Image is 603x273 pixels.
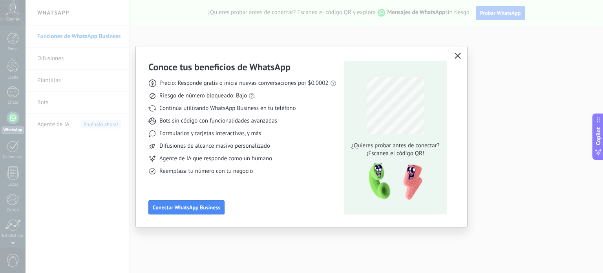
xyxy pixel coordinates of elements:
[148,61,291,73] h3: Conoce tus beneficios de WhatsApp
[159,142,270,150] span: Difusiones de alcance masivo personalizado
[159,92,247,100] span: Riesgo de número bloqueado: Bajo
[159,104,296,112] span: Continúa utilizando WhatsApp Business en tu teléfono
[362,161,424,203] img: qr-pic-1x.png
[159,155,272,163] span: Agente de IA que responde como un humano
[349,150,442,158] span: ¡Escanea el código QR!
[349,142,442,150] span: ¿Quieres probar antes de conectar?
[159,167,253,175] span: Reemplaza tu número con tu negocio
[153,205,220,210] span: Conectar WhatsApp Business
[594,127,602,145] span: Copilot
[148,200,225,214] button: Conectar WhatsApp Business
[159,79,329,87] span: Precio: Responde gratis o inicia nuevas conversaciones por $0.0002
[159,117,277,125] span: Bots sin código con funcionalidades avanzadas
[159,130,261,137] span: Formularios y tarjetas interactivas, y más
